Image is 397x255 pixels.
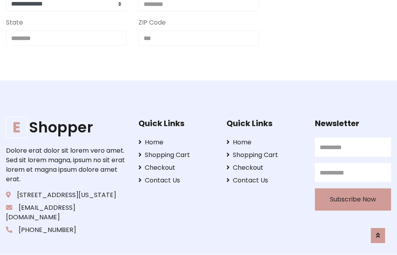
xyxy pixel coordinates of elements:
a: Contact Us [226,176,303,185]
button: Subscribe Now [315,188,391,211]
a: Checkout [226,163,303,173]
a: Home [226,138,303,147]
a: Shopping Cart [226,150,303,160]
a: Checkout [138,163,215,173]
label: ZIP Code [138,18,166,27]
h5: Newsletter [315,119,391,128]
p: [PHONE_NUMBER] [6,225,126,235]
h5: Quick Links [138,119,215,128]
a: Contact Us [138,176,215,185]
h5: Quick Links [226,119,303,128]
p: [STREET_ADDRESS][US_STATE] [6,190,126,200]
p: Dolore erat dolor sit lorem vero amet. Sed sit lorem magna, ipsum no sit erat lorem et magna ipsu... [6,146,126,184]
a: Home [138,138,215,147]
label: State [6,18,23,27]
a: Shopping Cart [138,150,215,160]
a: EShopper [6,119,126,136]
p: [EMAIL_ADDRESS][DOMAIN_NAME] [6,203,126,222]
h1: Shopper [6,119,126,136]
span: E [6,117,27,138]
